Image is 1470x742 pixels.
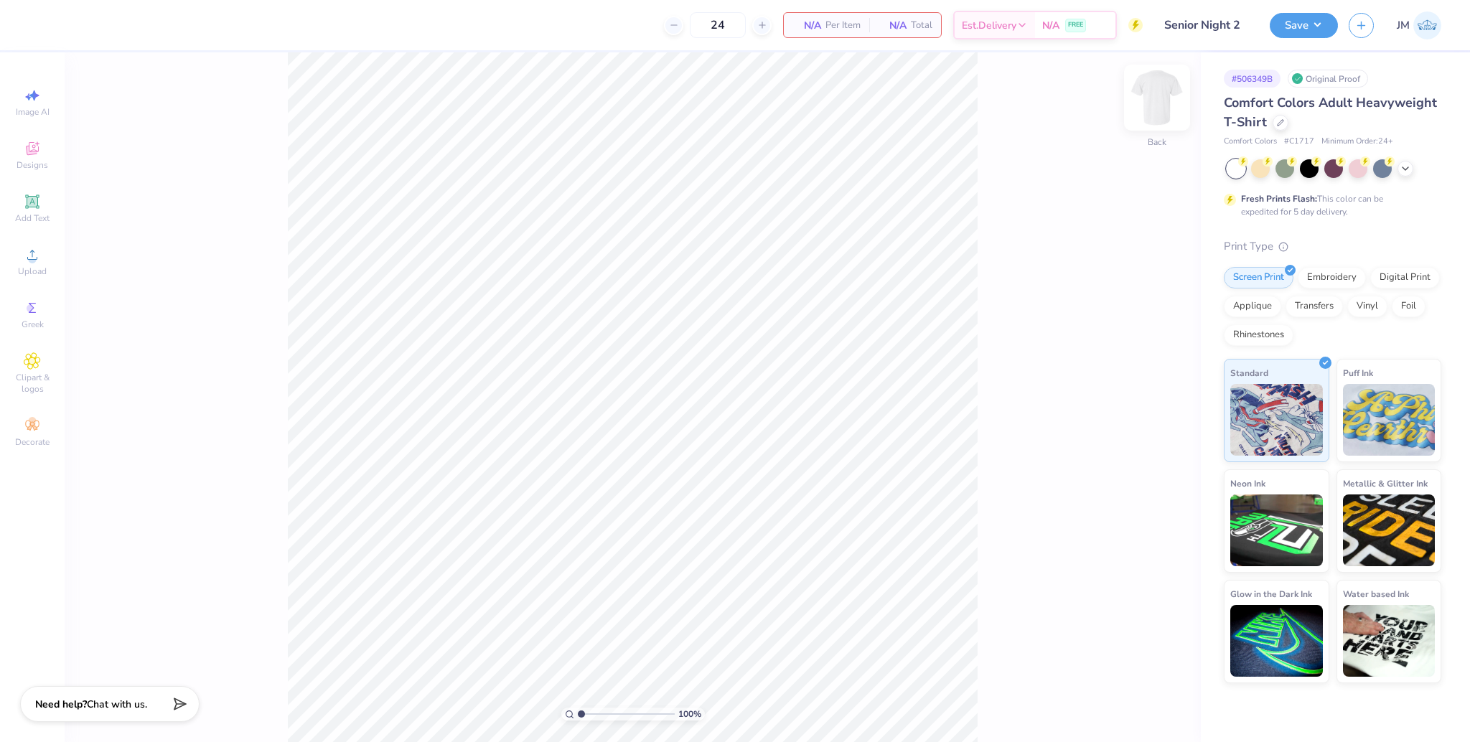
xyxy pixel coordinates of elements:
img: Back [1128,69,1186,126]
div: Transfers [1286,296,1343,317]
span: Greek [22,319,44,330]
span: Est. Delivery [962,18,1016,33]
img: Water based Ink [1343,605,1436,677]
span: Upload [18,266,47,277]
span: Designs [17,159,48,171]
span: Chat with us. [87,698,147,711]
span: Comfort Colors Adult Heavyweight T-Shirt [1224,94,1437,131]
strong: Fresh Prints Flash: [1241,193,1317,205]
strong: Need help? [35,698,87,711]
div: Original Proof [1288,70,1368,88]
span: Puff Ink [1343,365,1373,380]
span: # C1717 [1284,136,1314,148]
span: Decorate [15,436,50,448]
span: Total [911,18,932,33]
span: FREE [1068,20,1083,30]
img: Neon Ink [1230,494,1323,566]
span: Image AI [16,106,50,118]
div: Applique [1224,296,1281,317]
span: Add Text [15,212,50,224]
div: Vinyl [1347,296,1387,317]
span: Clipart & logos [7,372,57,395]
img: Glow in the Dark Ink [1230,605,1323,677]
span: N/A [878,18,907,33]
span: 100 % [678,708,701,720]
span: Minimum Order: 24 + [1321,136,1393,148]
span: N/A [1042,18,1059,33]
div: Foil [1392,296,1425,317]
div: Digital Print [1370,267,1440,288]
input: Untitled Design [1153,11,1259,39]
span: Neon Ink [1230,476,1265,491]
input: – – [690,12,746,38]
span: N/A [792,18,821,33]
span: JM [1397,17,1410,34]
button: Save [1270,13,1338,38]
span: Glow in the Dark Ink [1230,586,1312,601]
div: Rhinestones [1224,324,1293,346]
img: John Michael Binayas [1413,11,1441,39]
a: JM [1397,11,1441,39]
div: This color can be expedited for 5 day delivery. [1241,192,1418,218]
img: Standard [1230,384,1323,456]
div: Back [1148,136,1166,149]
div: # 506349B [1224,70,1281,88]
img: Puff Ink [1343,384,1436,456]
span: Metallic & Glitter Ink [1343,476,1428,491]
span: Per Item [825,18,861,33]
span: Standard [1230,365,1268,380]
img: Metallic & Glitter Ink [1343,494,1436,566]
div: Embroidery [1298,267,1366,288]
div: Screen Print [1224,267,1293,288]
span: Comfort Colors [1224,136,1277,148]
span: Water based Ink [1343,586,1409,601]
div: Print Type [1224,238,1441,255]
